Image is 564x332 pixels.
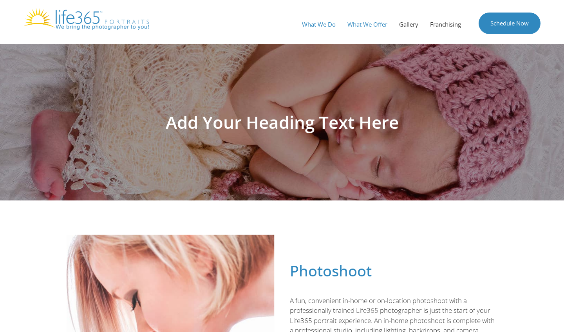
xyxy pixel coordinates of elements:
[424,13,467,36] a: Franchising
[479,13,540,34] a: Schedule Now
[23,8,149,30] img: Life365
[393,13,424,36] a: Gallery
[342,13,393,36] a: What We Offer
[63,114,501,131] h1: Add Your Heading Text Here
[290,260,372,281] span: Photoshoot
[296,13,342,36] a: What We Do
